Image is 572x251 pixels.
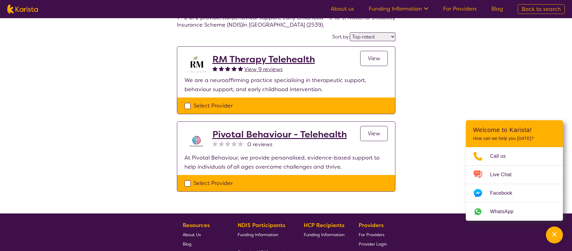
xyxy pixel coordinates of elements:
[238,230,290,239] a: Funding Information
[244,66,283,73] span: View 9 reviews
[212,54,315,65] a: RM Therapy Telehealth
[466,203,563,221] a: Web link opens in a new tab.
[212,141,218,146] img: nonereviewstar
[369,5,428,12] a: Funding Information
[332,34,350,40] label: Sort by:
[183,230,223,239] a: About Us
[304,232,344,237] span: Funding Information
[244,65,283,74] a: View 9 reviews
[238,66,243,71] img: fullstar
[359,241,387,247] span: Provider Login
[212,66,218,71] img: fullstar
[225,141,230,146] img: nonereviewstar
[490,152,513,161] span: Call us
[183,241,191,247] span: Blog
[360,126,388,141] a: View
[359,239,387,249] a: Provider Login
[466,147,563,221] ul: Choose channel
[491,5,503,12] a: Blog
[546,226,563,243] button: Channel Menu
[184,54,209,76] img: b3hjthhf71fnbidirs13.png
[518,4,565,14] a: Back to search
[443,5,477,12] a: For Providers
[466,120,563,221] div: Channel Menu
[219,66,224,71] img: fullstar
[473,126,556,134] h2: Welcome to Karista!
[522,5,561,13] span: Back to search
[212,129,347,140] a: Pivotal Behaviour - Telehealth
[304,222,344,229] b: HCP Recipients
[219,141,224,146] img: nonereviewstar
[184,129,209,153] img: s8av3rcikle0tbnjpqc8.png
[368,130,380,137] span: View
[368,55,380,62] span: View
[473,136,556,141] p: How can we help you [DATE]?
[238,232,278,237] span: Funding Information
[360,51,388,66] a: View
[184,76,388,94] p: We are a neuroaffirming practice specialising in therapeutic support, behaviour support, and earl...
[232,141,237,146] img: nonereviewstar
[238,141,243,146] img: nonereviewstar
[359,222,384,229] b: Providers
[7,5,38,14] img: Karista logo
[490,207,521,216] span: WhatsApp
[490,189,520,198] span: Facebook
[490,170,519,179] span: Live Chat
[304,230,344,239] a: Funding Information
[247,140,272,149] span: 0 reviews
[359,232,384,237] span: For Providers
[183,222,210,229] b: Resources
[184,153,388,171] p: At Pivotal Behaviour, we provide personalised, evidence-based support to help individuals of all ...
[238,222,285,229] b: NDIS Participants
[183,232,201,237] span: About Us
[331,5,354,12] a: About us
[232,66,237,71] img: fullstar
[183,239,223,249] a: Blog
[359,230,387,239] a: For Providers
[225,66,230,71] img: fullstar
